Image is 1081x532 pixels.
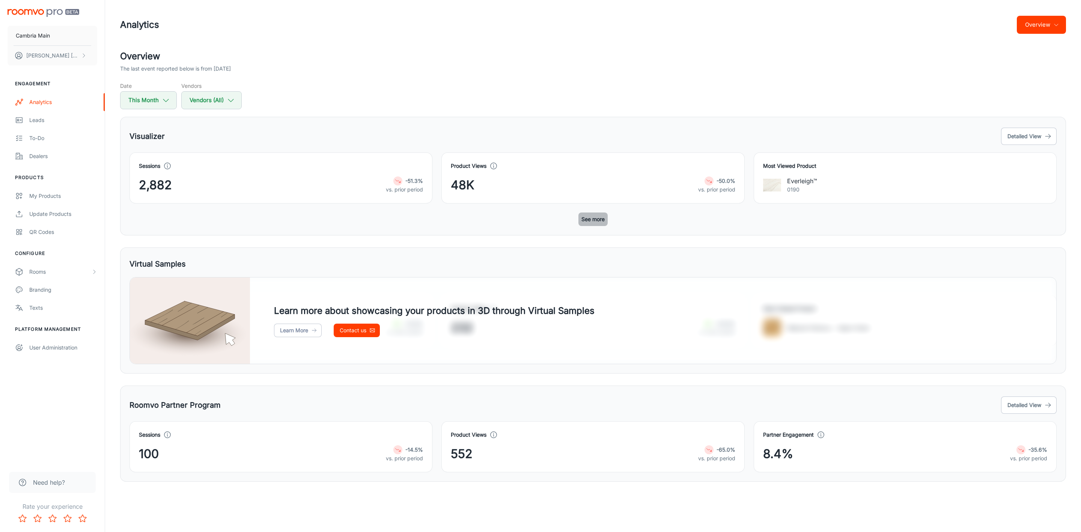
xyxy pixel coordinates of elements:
[29,228,97,236] div: QR Codes
[33,478,65,487] span: Need help?
[139,176,172,194] span: 2,882
[405,178,423,184] strong: -51.3%
[334,324,380,337] a: Contact us
[60,511,75,526] button: Rate 4 star
[698,454,735,463] p: vs. prior period
[16,32,50,40] p: Cambria Main
[8,46,97,65] button: [PERSON_NAME] [PERSON_NAME]
[1010,454,1047,463] p: vs. prior period
[451,176,474,194] span: 48K
[763,431,814,439] h4: Partner Engagement
[15,511,30,526] button: Rate 1 star
[386,454,423,463] p: vs. prior period
[29,116,97,124] div: Leads
[129,131,165,142] h5: Visualizer
[45,511,60,526] button: Rate 3 star
[717,446,735,453] strong: -65.0%
[451,445,473,463] span: 552
[6,502,99,511] p: Rate your experience
[274,304,595,318] h4: Learn more about showcasing your products in 3D through Virtual Samples
[1001,128,1057,145] button: Detailed View
[29,268,91,276] div: Rooms
[30,511,45,526] button: Rate 2 star
[120,82,177,90] h5: Date
[578,212,608,226] button: See more
[787,185,817,194] p: 0190
[763,176,781,194] img: Everleigh™
[1001,396,1057,414] button: Detailed View
[29,134,97,142] div: To-do
[29,98,97,106] div: Analytics
[129,258,186,270] h5: Virtual Samples
[29,210,97,218] div: Update Products
[763,162,1047,170] h4: Most Viewed Product
[120,50,1066,63] h2: Overview
[405,446,423,453] strong: -14.5%
[139,162,160,170] h4: Sessions
[451,431,486,439] h4: Product Views
[717,178,735,184] strong: -50.0%
[181,91,242,109] button: Vendors (All)
[120,91,177,109] button: This Month
[120,65,231,73] p: The last event reported below is from [DATE]
[29,152,97,160] div: Dealers
[698,185,735,194] p: vs. prior period
[386,185,423,194] p: vs. prior period
[8,9,79,17] img: Roomvo PRO Beta
[29,304,97,312] div: Texts
[29,344,97,352] div: User Administration
[26,51,79,60] p: [PERSON_NAME] [PERSON_NAME]
[139,431,160,439] h4: Sessions
[129,399,221,411] h5: Roomvo Partner Program
[1017,16,1066,34] button: Overview
[120,18,159,32] h1: Analytics
[181,82,242,90] h5: Vendors
[8,26,97,45] button: Cambria Main
[29,192,97,200] div: My Products
[75,511,90,526] button: Rate 5 star
[787,176,817,185] p: Everleigh™
[274,324,322,337] a: Learn More
[29,286,97,294] div: Branding
[763,445,793,463] span: 8.4%
[139,445,159,463] span: 100
[1028,446,1047,453] strong: -35.6%
[451,162,486,170] h4: Product Views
